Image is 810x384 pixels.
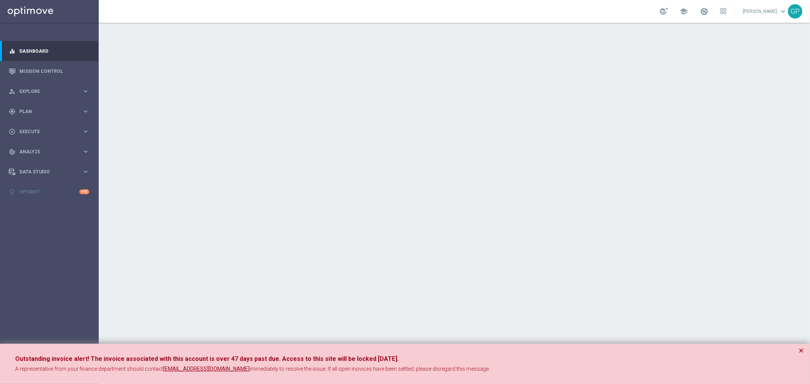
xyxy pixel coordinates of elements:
i: keyboard_arrow_right [82,88,89,95]
span: keyboard_arrow_down [779,7,787,16]
button: play_circle_outline Execute keyboard_arrow_right [8,129,90,135]
i: track_changes [9,148,16,155]
div: Explore [9,88,82,95]
button: gps_fixed Plan keyboard_arrow_right [8,109,90,115]
span: Plan [19,109,82,114]
button: Close [799,346,804,355]
a: Mission Control [19,61,89,81]
span: school [679,7,688,16]
a: Optibot [19,182,79,202]
span: immediately to resolve the issue. If all open inovices have been settled, please disregard this m... [249,366,490,372]
div: Plan [9,108,82,115]
div: Data Studio [9,168,82,175]
a: [PERSON_NAME]keyboard_arrow_down [742,6,788,17]
span: Execute [19,129,82,134]
button: Data Studio keyboard_arrow_right [8,169,90,175]
span: Explore [19,89,82,94]
button: lightbulb Optibot +10 [8,189,90,195]
div: +10 [79,189,89,194]
i: play_circle_outline [9,128,16,135]
i: person_search [9,88,16,95]
i: lightbulb [9,189,16,195]
div: Execute [9,128,82,135]
i: keyboard_arrow_right [82,128,89,135]
div: Analyze [9,148,82,155]
div: Mission Control [9,61,89,81]
i: equalizer [9,48,16,55]
button: person_search Explore keyboard_arrow_right [8,88,90,94]
a: [EMAIL_ADDRESS][DOMAIN_NAME] [163,365,249,373]
span: A representative from your finance department should contact [15,366,163,372]
i: gps_fixed [9,108,16,115]
i: keyboard_arrow_right [82,148,89,155]
div: Optibot [9,182,89,202]
strong: Outstanding invoice alert! The invoice associated with this account is over 47 days past due. Acc... [15,355,399,362]
i: keyboard_arrow_right [82,108,89,115]
div: Dashboard [9,41,89,61]
span: Data Studio [19,170,82,174]
div: GP [788,4,802,19]
span: Analyze [19,150,82,154]
button: equalizer Dashboard [8,48,90,54]
button: Mission Control [8,68,90,74]
i: keyboard_arrow_right [82,168,89,175]
a: Dashboard [19,41,89,61]
button: track_changes Analyze keyboard_arrow_right [8,149,90,155]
